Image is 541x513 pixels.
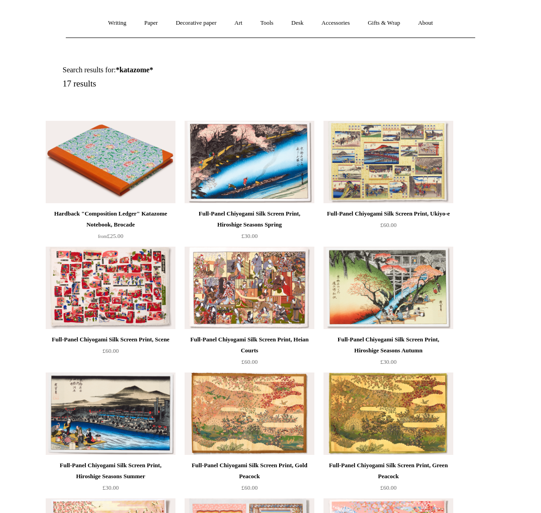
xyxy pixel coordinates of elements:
[324,373,453,455] a: Full-Panel Chiyogami Silk Screen Print, Green Peacock Full-Panel Chiyogami Silk Screen Print, Gre...
[48,460,173,482] div: Full-Panel Chiyogami Silk Screen Print, Hiroshige Seasons Summer
[326,208,451,219] div: Full-Panel Chiyogami Silk Screen Print, Ukiyo-e
[46,373,175,455] img: Full-Panel Chiyogami Silk Screen Print, Hiroshige Seasons Summer
[324,334,453,372] a: Full-Panel Chiyogami Silk Screen Print, Hiroshige Seasons Autumn £30.00
[185,460,314,497] a: Full-Panel Chiyogami Silk Screen Print, Gold Peacock £60.00
[63,79,281,89] h5: 17 results
[46,247,175,329] a: Full-Panel Chiyogami Silk Screen Print, Scene Full-Panel Chiyogami Silk Screen Print, Scene
[324,247,453,329] a: Full-Panel Chiyogami Silk Screen Print, Hiroshige Seasons Autumn Full-Panel Chiyogami Silk Screen...
[226,11,250,35] a: Art
[187,460,312,482] div: Full-Panel Chiyogami Silk Screen Print, Gold Peacock
[102,347,119,354] span: £60.00
[185,334,314,372] a: Full-Panel Chiyogami Silk Screen Print, Heian Courts £60.00
[187,208,312,230] div: Full-Panel Chiyogami Silk Screen Print, Hiroshige Seasons Spring
[283,11,312,35] a: Desk
[185,121,314,203] a: Full-Panel Chiyogami Silk Screen Print, Hiroshige Seasons Spring Full-Panel Chiyogami Silk Screen...
[380,358,397,365] span: £30.00
[241,358,258,365] span: £60.00
[241,484,258,491] span: £60.00
[168,11,225,35] a: Decorative paper
[326,334,451,356] div: Full-Panel Chiyogami Silk Screen Print, Hiroshige Seasons Autumn
[324,121,453,203] a: Full-Panel Chiyogami Silk Screen Print, Ukiyo-e Full-Panel Chiyogami Silk Screen Print, Ukiyo-e
[46,460,175,497] a: Full-Panel Chiyogami Silk Screen Print, Hiroshige Seasons Summer £30.00
[241,232,258,239] span: £30.00
[326,460,451,482] div: Full-Panel Chiyogami Silk Screen Print, Green Peacock
[98,234,107,239] span: from
[185,373,314,455] a: Full-Panel Chiyogami Silk Screen Print, Gold Peacock Full-Panel Chiyogami Silk Screen Print, Gold...
[324,373,453,455] img: Full-Panel Chiyogami Silk Screen Print, Green Peacock
[46,121,175,203] img: Hardback "Composition Ledger" Katazome Notebook, Brocade
[46,334,175,372] a: Full-Panel Chiyogami Silk Screen Print, Scene £60.00
[48,208,173,230] div: Hardback "Composition Ledger" Katazome Notebook, Brocade
[380,221,397,228] span: £60.00
[116,66,153,74] strong: *katazome*
[324,247,453,329] img: Full-Panel Chiyogami Silk Screen Print, Hiroshige Seasons Autumn
[185,373,314,455] img: Full-Panel Chiyogami Silk Screen Print, Gold Peacock
[102,484,119,491] span: £30.00
[360,11,408,35] a: Gifts & Wrap
[324,208,453,246] a: Full-Panel Chiyogami Silk Screen Print, Ukiyo-e £60.00
[46,247,175,329] img: Full-Panel Chiyogami Silk Screen Print, Scene
[324,460,453,497] a: Full-Panel Chiyogami Silk Screen Print, Green Peacock £60.00
[136,11,166,35] a: Paper
[185,121,314,203] img: Full-Panel Chiyogami Silk Screen Print, Hiroshige Seasons Spring
[410,11,441,35] a: About
[313,11,358,35] a: Accessories
[48,334,173,345] div: Full-Panel Chiyogami Silk Screen Print, Scene
[185,247,314,329] img: Full-Panel Chiyogami Silk Screen Print, Heian Courts
[252,11,282,35] a: Tools
[187,334,312,356] div: Full-Panel Chiyogami Silk Screen Print, Heian Courts
[324,121,453,203] img: Full-Panel Chiyogami Silk Screen Print, Ukiyo-e
[63,65,281,74] h1: Search results for:
[185,208,314,246] a: Full-Panel Chiyogami Silk Screen Print, Hiroshige Seasons Spring £30.00
[185,247,314,329] a: Full-Panel Chiyogami Silk Screen Print, Heian Courts Full-Panel Chiyogami Silk Screen Print, Heia...
[46,121,175,203] a: Hardback "Composition Ledger" Katazome Notebook, Brocade Hardback "Composition Ledger" Katazome N...
[380,484,397,491] span: £60.00
[46,208,175,246] a: Hardback "Composition Ledger" Katazome Notebook, Brocade from£25.00
[46,373,175,455] a: Full-Panel Chiyogami Silk Screen Print, Hiroshige Seasons Summer Full-Panel Chiyogami Silk Screen...
[98,232,123,239] span: £25.00
[100,11,135,35] a: Writing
